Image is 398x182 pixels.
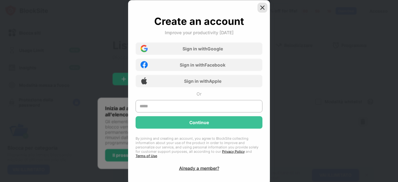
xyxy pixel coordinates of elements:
[189,120,209,125] div: Continue
[183,46,223,51] div: Sign in with Google
[184,78,221,84] div: Sign in with Apple
[154,15,244,27] div: Create an account
[136,136,262,158] div: By joining and creating an account, you agree to BlockSite collecting information about your use ...
[222,149,245,153] a: Privacy Policy
[141,77,148,85] img: apple-icon.png
[165,30,234,35] div: Improve your productivity [DATE]
[179,165,219,170] div: Already a member?
[180,62,225,68] div: Sign in with Facebook
[141,45,148,52] img: google-icon.png
[141,61,148,68] img: facebook-icon.png
[136,153,157,158] a: Terms of Use
[197,91,201,96] div: Or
